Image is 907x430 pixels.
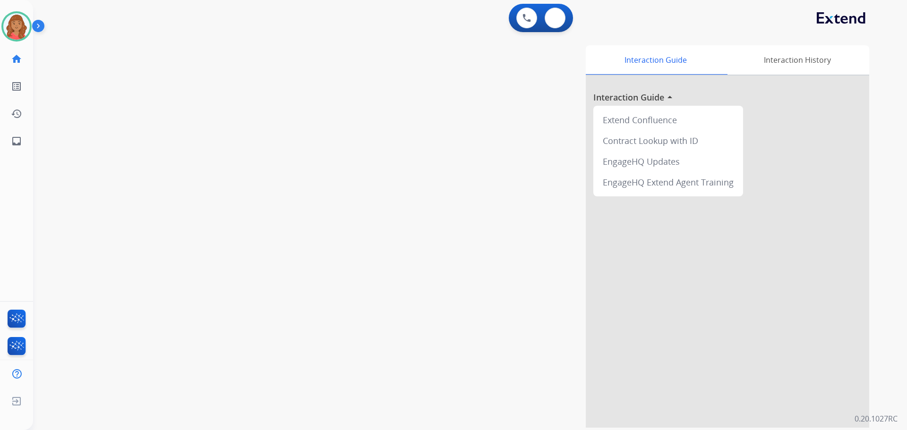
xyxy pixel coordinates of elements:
p: 0.20.1027RC [855,413,898,424]
div: Extend Confluence [597,110,739,130]
div: Interaction Guide [586,45,725,75]
mat-icon: history [11,108,22,119]
div: EngageHQ Updates [597,151,739,172]
div: Interaction History [725,45,869,75]
img: avatar [3,13,30,40]
mat-icon: list_alt [11,81,22,92]
mat-icon: inbox [11,135,22,147]
div: EngageHQ Extend Agent Training [597,172,739,193]
div: Contract Lookup with ID [597,130,739,151]
mat-icon: home [11,53,22,65]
